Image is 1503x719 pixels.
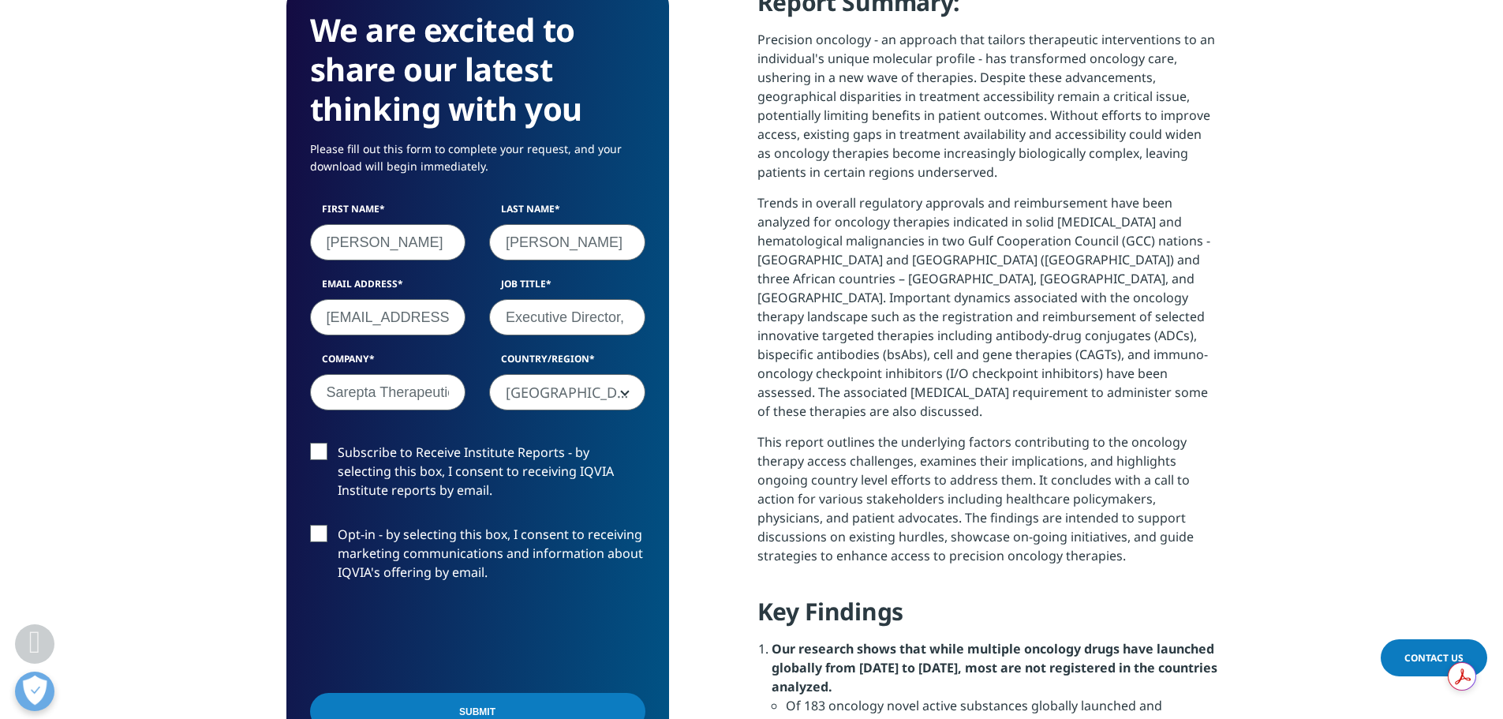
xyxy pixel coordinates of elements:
[15,672,54,711] button: Open Preferences
[310,443,645,508] label: Subscribe to Receive Institute Reports - by selecting this box, I consent to receiving IQVIA Inst...
[489,352,645,374] label: Country/Region
[310,10,645,129] h3: We are excited to share our latest thinking with you
[310,277,466,299] label: Email Address
[757,193,1217,433] p: Trends in overall regulatory approvals and reimbursement have been analyzed for oncology therapie...
[757,30,1217,193] p: Precision oncology - an approach that tailors therapeutic interventions to an individual's unique...
[757,596,1217,639] h4: Key Findings
[757,433,1217,577] p: This report outlines the underlying factors contributing to the oncology therapy access challenge...
[310,525,645,590] label: Opt-in - by selecting this box, I consent to receiving marketing communications and information a...
[489,374,645,410] span: United States
[772,640,1217,695] strong: Our research shows that while multiple oncology drugs have launched globally from [DATE] to [DATE...
[489,202,645,224] label: Last Name
[490,375,645,411] span: United States
[310,352,466,374] label: Company
[310,607,550,668] iframe: reCAPTCHA
[489,277,645,299] label: Job Title
[310,140,645,187] p: Please fill out this form to complete your request, and your download will begin immediately.
[1381,639,1487,676] a: Contact Us
[310,202,466,224] label: First Name
[1404,651,1464,665] span: Contact Us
